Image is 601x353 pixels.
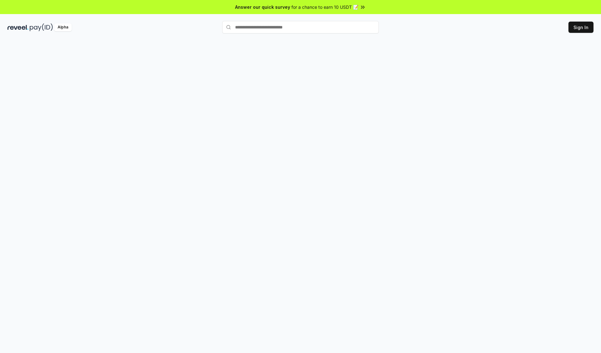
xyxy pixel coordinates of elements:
span: Answer our quick survey [235,4,290,10]
img: reveel_dark [8,23,28,31]
button: Sign In [568,22,593,33]
span: for a chance to earn 10 USDT 📝 [291,4,358,10]
div: Alpha [54,23,72,31]
img: pay_id [30,23,53,31]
